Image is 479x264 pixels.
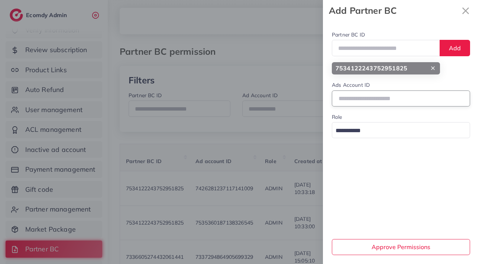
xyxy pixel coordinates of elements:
[440,40,470,56] button: Add
[458,3,473,18] svg: x
[333,125,460,137] input: Search for option
[372,243,430,251] span: Approve Permissions
[458,3,473,18] button: Close
[332,122,470,138] div: Search for option
[329,4,458,17] strong: Add Partner BC
[332,239,470,255] button: Approve Permissions
[332,81,370,89] label: Ads Account ID
[336,64,407,73] strong: 7534122243752951825
[332,113,342,121] label: Role
[332,31,365,38] label: Partner BC ID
